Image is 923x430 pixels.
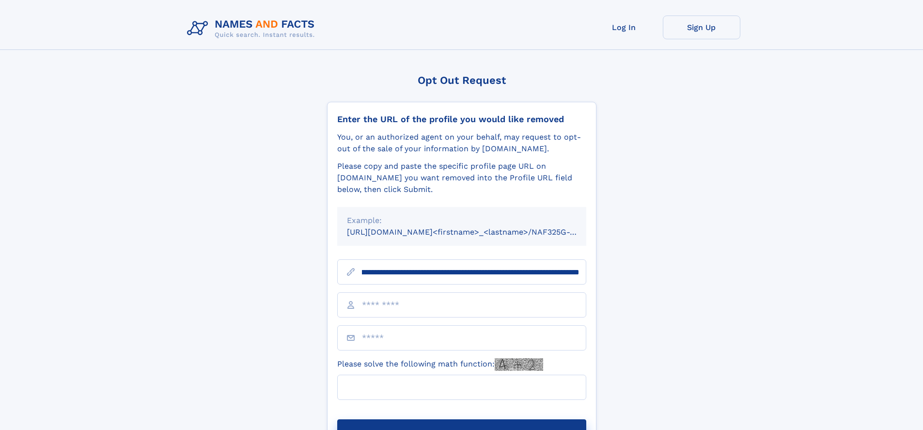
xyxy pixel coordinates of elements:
[327,74,596,86] div: Opt Out Request
[337,131,586,155] div: You, or an authorized agent on your behalf, may request to opt-out of the sale of your informatio...
[337,114,586,125] div: Enter the URL of the profile you would like removed
[663,16,740,39] a: Sign Up
[183,16,323,42] img: Logo Names and Facts
[337,160,586,195] div: Please copy and paste the specific profile page URL on [DOMAIN_NAME] you want removed into the Pr...
[337,358,543,371] label: Please solve the following math function:
[347,215,577,226] div: Example:
[585,16,663,39] a: Log In
[347,227,605,237] small: [URL][DOMAIN_NAME]<firstname>_<lastname>/NAF325G-xxxxxxxx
